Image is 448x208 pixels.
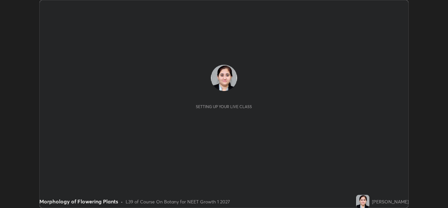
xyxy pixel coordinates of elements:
img: b22a7a3a0eec4d5ca54ced57e8c01dd8.jpg [211,65,237,91]
div: Setting up your live class [196,104,252,109]
div: L39 of Course On Botany for NEET Growth 1 2027 [126,198,230,205]
div: Morphology of Flowering Plants [39,197,118,205]
div: • [121,198,123,205]
img: b22a7a3a0eec4d5ca54ced57e8c01dd8.jpg [356,195,369,208]
div: [PERSON_NAME] [372,198,409,205]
